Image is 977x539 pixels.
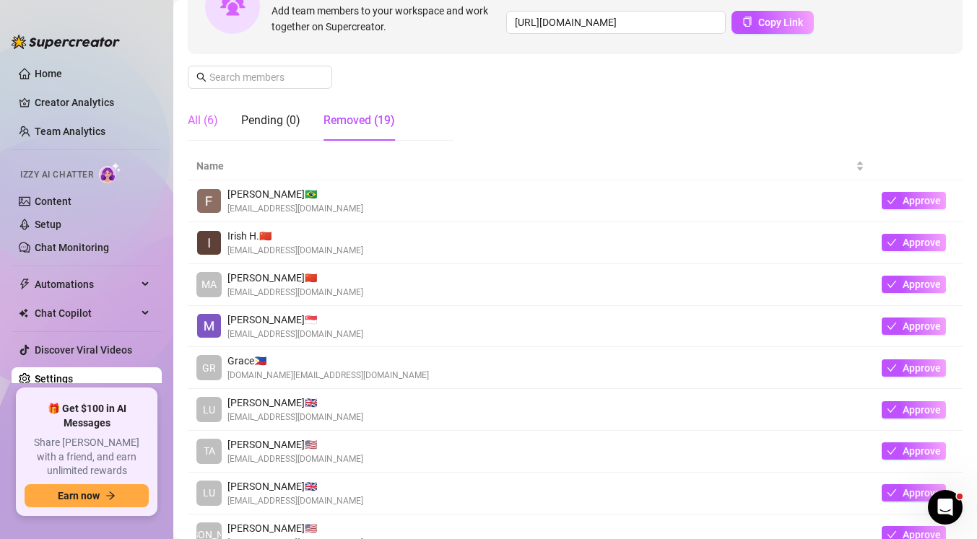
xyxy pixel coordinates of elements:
img: Chat Copilot [19,308,28,318]
span: TA [204,443,215,459]
span: Copy Link [758,17,803,28]
span: check [887,237,897,247]
span: copy [742,17,752,27]
span: Irish H. 🇨🇳 [227,228,363,244]
span: Approve [903,445,941,457]
span: [PERSON_NAME] 🇬🇧 [227,395,363,411]
img: Maddy Cruz [197,314,221,338]
span: [PERSON_NAME] 🇬🇧 [227,478,363,494]
span: check [887,446,897,456]
a: Chat Monitoring [35,242,109,253]
span: [EMAIL_ADDRESS][DOMAIN_NAME] [227,286,363,299]
span: thunderbolt [19,279,30,290]
button: Approve [882,276,946,293]
span: [EMAIL_ADDRESS][DOMAIN_NAME] [227,244,363,258]
button: Approve [882,234,946,251]
span: Approve [903,279,941,290]
button: Approve [882,484,946,501]
img: logo-BBDzfeDw.svg [12,35,120,49]
th: Name [188,152,873,180]
span: Automations [35,273,137,296]
span: check [887,321,897,331]
span: check [887,196,897,206]
span: Approve [903,195,941,206]
div: Removed (19) [324,112,395,129]
span: [PERSON_NAME] 🇧🇷 [227,186,363,202]
span: Approve [903,362,941,374]
a: Discover Viral Videos [35,344,132,356]
button: Approve [882,317,946,335]
span: check [887,488,897,498]
span: Approve [903,237,941,248]
span: Approve [903,320,941,332]
button: Approve [882,192,946,209]
iframe: Intercom live chat [928,490,963,525]
img: Faye Chatter [197,189,221,213]
span: [EMAIL_ADDRESS][DOMAIN_NAME] [227,202,363,216]
a: Team Analytics [35,126,105,137]
span: Grace 🇵🇭 [227,353,429,369]
span: [PERSON_NAME] 🇨🇳 [227,270,363,286]
button: Approve [882,401,946,419]
span: [EMAIL_ADDRESS][DOMAIN_NAME] [227,494,363,508]
a: Setup [35,219,61,230]
button: Approve [882,442,946,460]
span: GR [202,360,216,376]
span: [EMAIL_ADDRESS][DOMAIN_NAME] [227,411,363,424]
button: Copy Link [731,11,814,34]
span: Share [PERSON_NAME] with a friend, and earn unlimited rewards [25,436,149,478]
span: [DOMAIN_NAME][EMAIL_ADDRESS][DOMAIN_NAME] [227,369,429,382]
a: Content [35,196,71,207]
span: search [196,72,207,82]
a: Home [35,68,62,79]
a: Creator Analytics [35,91,150,114]
span: 🎁 Get $100 in AI Messages [25,402,149,430]
input: Search members [209,69,312,85]
span: Izzy AI Chatter [20,168,93,182]
span: Approve [903,404,941,416]
img: Irish Hortillosa [197,231,221,255]
div: All (6) [188,112,218,129]
div: Pending (0) [241,112,300,129]
button: Earn nowarrow-right [25,484,149,507]
button: Approve [882,359,946,377]
span: check [887,363,897,373]
img: AI Chatter [99,162,121,183]
span: [PERSON_NAME] 🇺🇸 [227,520,363,536]
span: arrow-right [105,491,116,501]
span: check [887,404,897,414]
span: check [887,279,897,289]
span: Add team members to your workspace and work together on Supercreator. [272,3,500,35]
span: [PERSON_NAME] 🇸🇬 [227,312,363,328]
span: Name [196,158,853,174]
span: Chat Copilot [35,302,137,325]
span: Approve [903,487,941,499]
span: [EMAIL_ADDRESS][DOMAIN_NAME] [227,452,363,466]
a: Settings [35,373,73,385]
span: [EMAIL_ADDRESS][DOMAIN_NAME] [227,328,363,341]
span: LU [203,402,215,418]
span: [PERSON_NAME] 🇺🇸 [227,437,363,452]
span: MA [201,276,217,292]
span: LU [203,485,215,501]
span: Earn now [58,490,100,501]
